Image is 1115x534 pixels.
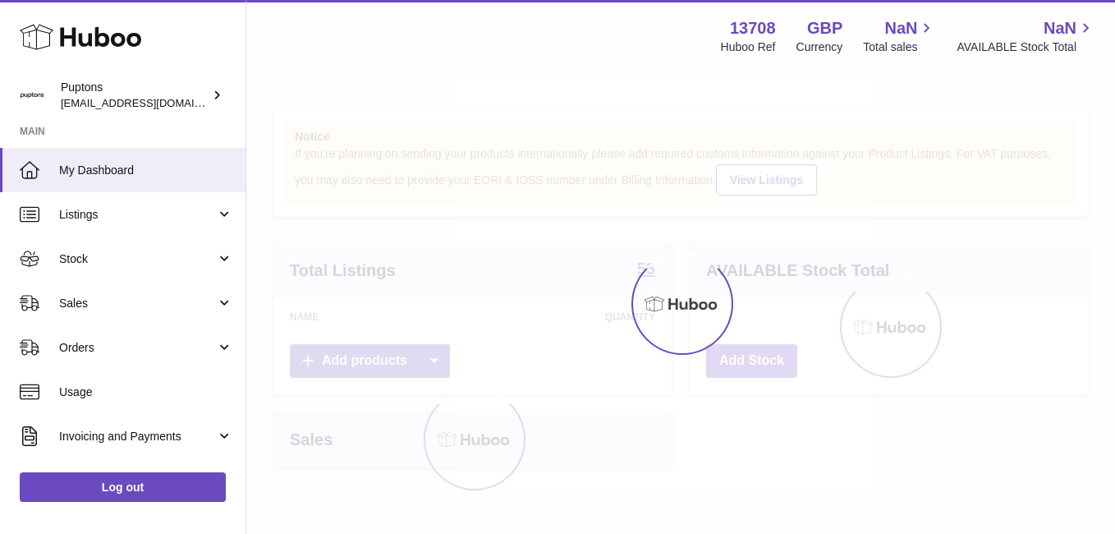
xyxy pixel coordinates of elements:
a: NaN AVAILABLE Stock Total [957,17,1095,55]
div: Huboo Ref [721,39,776,55]
span: Invoicing and Payments [59,429,216,444]
span: NaN [884,17,917,39]
span: AVAILABLE Stock Total [957,39,1095,55]
div: Currency [796,39,843,55]
span: Listings [59,207,216,223]
strong: 13708 [730,17,776,39]
span: NaN [1044,17,1076,39]
span: Usage [59,384,233,400]
span: Total sales [863,39,936,55]
div: Puptons [61,80,209,111]
span: Sales [59,296,216,311]
span: My Dashboard [59,163,233,178]
span: Stock [59,251,216,267]
span: Orders [59,340,216,356]
a: Log out [20,472,226,502]
a: NaN Total sales [863,17,936,55]
img: hello@puptons.com [20,83,44,108]
strong: GBP [807,17,842,39]
span: [EMAIL_ADDRESS][DOMAIN_NAME] [61,96,241,109]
